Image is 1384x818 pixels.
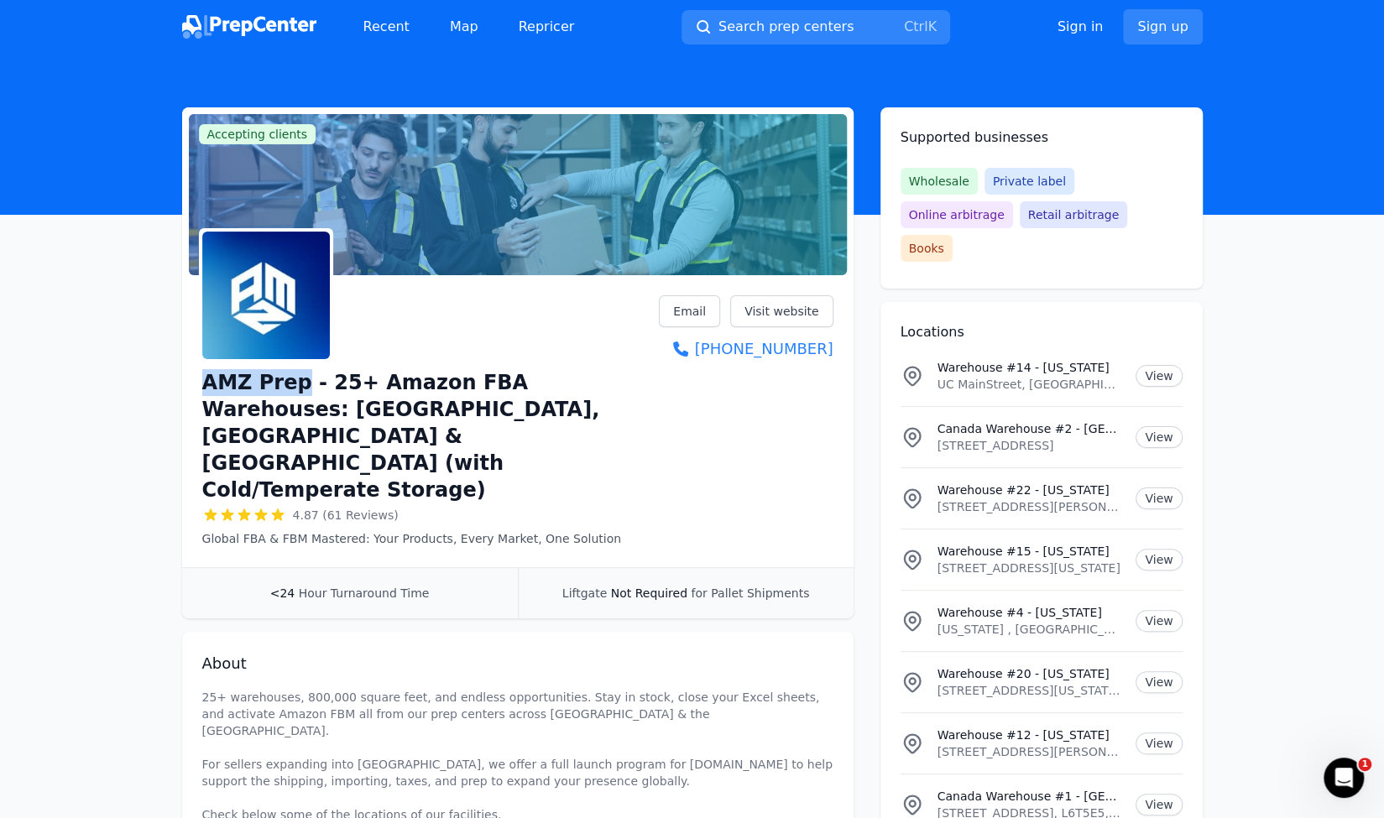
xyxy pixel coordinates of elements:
span: Private label [984,168,1074,195]
a: Sign in [1058,17,1104,37]
p: [US_STATE] , [GEOGRAPHIC_DATA] [937,621,1123,638]
span: Books [901,235,953,262]
h2: About [202,652,833,675]
a: [PHONE_NUMBER] [659,337,833,361]
button: Search prep centersCtrlK [682,10,950,44]
span: for Pallet Shipments [691,586,809,600]
span: Accepting clients [199,124,316,144]
span: <24 [270,586,295,600]
span: Online arbitrage [901,201,1013,228]
a: View [1136,671,1182,693]
iframe: Intercom live chat [1324,758,1364,798]
a: Map [436,10,492,44]
p: Warehouse #22 - [US_STATE] [937,482,1123,498]
span: 4.87 (61 Reviews) [293,507,399,524]
a: View [1136,610,1182,632]
p: Canada Warehouse #2 - [GEOGRAPHIC_DATA] [937,420,1123,437]
a: View [1136,365,1182,387]
span: 1 [1358,758,1371,771]
p: [STREET_ADDRESS][US_STATE][US_STATE] [937,682,1123,699]
p: Warehouse #12 - [US_STATE] [937,727,1123,743]
p: UC MainStreet, [GEOGRAPHIC_DATA], [GEOGRAPHIC_DATA], [US_STATE][GEOGRAPHIC_DATA], [GEOGRAPHIC_DATA] [937,376,1123,393]
a: Email [659,295,720,327]
kbd: K [927,18,937,34]
span: Liftgate [562,586,607,600]
img: PrepCenter [182,15,316,39]
a: View [1136,426,1182,448]
p: Warehouse #15 - [US_STATE] [937,543,1123,560]
img: AMZ Prep - 25+ Amazon FBA Warehouses: US, Canada & UK (with Cold/Temperate Storage) [202,232,330,359]
p: Warehouse #20 - [US_STATE] [937,665,1123,682]
a: Repricer [505,10,588,44]
h2: Locations [901,322,1183,342]
h1: AMZ Prep - 25+ Amazon FBA Warehouses: [GEOGRAPHIC_DATA], [GEOGRAPHIC_DATA] & [GEOGRAPHIC_DATA] (w... [202,369,660,503]
a: Visit website [730,295,833,327]
a: View [1136,487,1182,509]
a: Sign up [1123,9,1202,44]
p: Warehouse #4 - [US_STATE] [937,604,1123,621]
p: [STREET_ADDRESS][US_STATE] [937,560,1123,576]
span: Hour Turnaround Time [299,586,430,600]
span: Retail arbitrage [1020,201,1127,228]
a: View [1136,549,1182,571]
h2: Supported businesses [901,128,1183,148]
kbd: Ctrl [904,18,927,34]
span: Wholesale [901,168,978,195]
p: Global FBA & FBM Mastered: Your Products, Every Market, One Solution [202,530,660,547]
p: Warehouse #14 - [US_STATE] [937,359,1123,376]
a: View [1136,794,1182,815]
a: View [1136,732,1182,754]
span: Search prep centers [718,17,854,37]
p: [STREET_ADDRESS][PERSON_NAME][US_STATE] [937,743,1123,760]
span: Not Required [611,586,687,600]
p: [STREET_ADDRESS] [937,437,1123,454]
p: Canada Warehouse #1 - [GEOGRAPHIC_DATA] [937,788,1123,805]
a: Recent [350,10,423,44]
p: [STREET_ADDRESS][PERSON_NAME][US_STATE] [937,498,1123,515]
